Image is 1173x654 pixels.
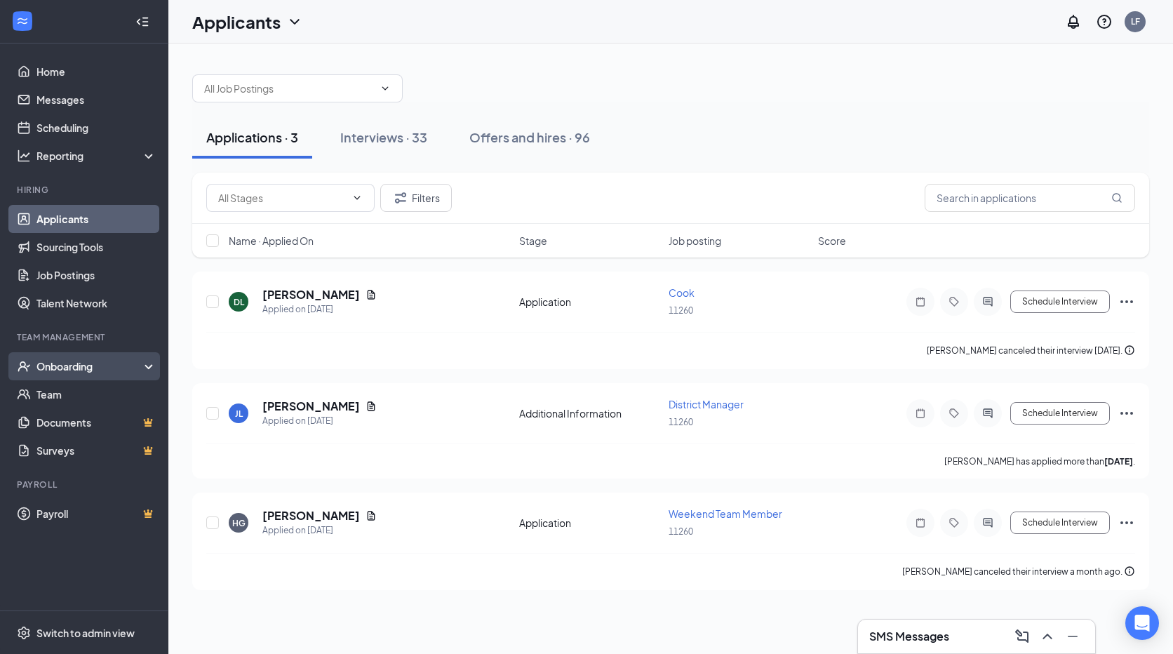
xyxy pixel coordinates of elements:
[946,296,963,307] svg: Tag
[366,401,377,412] svg: Document
[366,289,377,300] svg: Document
[36,149,157,163] div: Reporting
[232,517,246,529] div: HG
[1065,13,1082,30] svg: Notifications
[192,10,281,34] h1: Applicants
[979,408,996,419] svg: ActiveChat
[36,261,156,289] a: Job Postings
[1036,625,1059,648] button: ChevronUp
[912,408,929,419] svg: Note
[946,517,963,528] svg: Tag
[17,359,31,373] svg: UserCheck
[36,380,156,408] a: Team
[36,436,156,465] a: SurveysCrown
[925,184,1135,212] input: Search in applications
[36,205,156,233] a: Applicants
[1124,345,1135,356] svg: Info
[979,296,996,307] svg: ActiveChat
[218,190,346,206] input: All Stages
[36,58,156,86] a: Home
[235,408,243,420] div: JL
[1124,566,1135,577] svg: Info
[36,289,156,317] a: Talent Network
[1011,625,1033,648] button: ComposeMessage
[1131,15,1140,27] div: LF
[380,184,452,212] button: Filter Filters
[17,331,154,343] div: Team Management
[1096,13,1113,30] svg: QuestionInfo
[519,295,660,309] div: Application
[669,305,693,316] span: 11260
[669,526,693,537] span: 11260
[669,286,695,299] span: Cook
[36,114,156,142] a: Scheduling
[1014,628,1031,645] svg: ComposeMessage
[36,500,156,528] a: PayrollCrown
[519,406,660,420] div: Additional Information
[669,234,721,248] span: Job posting
[912,517,929,528] svg: Note
[912,296,929,307] svg: Note
[392,189,409,206] svg: Filter
[135,15,149,29] svg: Collapse
[340,128,427,146] div: Interviews · 33
[17,149,31,163] svg: Analysis
[351,192,363,203] svg: ChevronDown
[1061,625,1084,648] button: Minimize
[17,626,31,640] svg: Settings
[36,408,156,436] a: DocumentsCrown
[1010,402,1110,425] button: Schedule Interview
[1039,628,1056,645] svg: ChevronUp
[669,417,693,427] span: 11260
[1118,405,1135,422] svg: Ellipses
[229,234,314,248] span: Name · Applied On
[15,14,29,28] svg: WorkstreamLogo
[902,565,1135,579] div: [PERSON_NAME] canceled their interview a month ago.
[869,629,949,644] h3: SMS Messages
[1010,512,1110,534] button: Schedule Interview
[36,359,145,373] div: Onboarding
[818,234,846,248] span: Score
[380,83,391,94] svg: ChevronDown
[1125,606,1159,640] div: Open Intercom Messenger
[36,86,156,114] a: Messages
[1118,514,1135,531] svg: Ellipses
[36,626,135,640] div: Switch to admin view
[286,13,303,30] svg: ChevronDown
[262,287,360,302] h5: [PERSON_NAME]
[1111,192,1122,203] svg: MagnifyingGlass
[944,455,1135,467] p: [PERSON_NAME] has applied more than .
[519,234,547,248] span: Stage
[1064,628,1081,645] svg: Minimize
[979,517,996,528] svg: ActiveChat
[1104,456,1133,467] b: [DATE]
[519,516,660,530] div: Application
[366,510,377,521] svg: Document
[17,479,154,490] div: Payroll
[262,414,377,428] div: Applied on [DATE]
[669,398,744,411] span: District Manager
[469,128,590,146] div: Offers and hires · 96
[927,344,1135,358] div: [PERSON_NAME] canceled their interview [DATE].
[669,507,782,520] span: Weekend Team Member
[36,233,156,261] a: Sourcing Tools
[262,508,360,523] h5: [PERSON_NAME]
[946,408,963,419] svg: Tag
[204,81,374,96] input: All Job Postings
[1118,293,1135,310] svg: Ellipses
[206,128,298,146] div: Applications · 3
[262,523,377,538] div: Applied on [DATE]
[234,296,244,308] div: DL
[262,302,377,316] div: Applied on [DATE]
[1010,291,1110,313] button: Schedule Interview
[17,184,154,196] div: Hiring
[262,399,360,414] h5: [PERSON_NAME]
